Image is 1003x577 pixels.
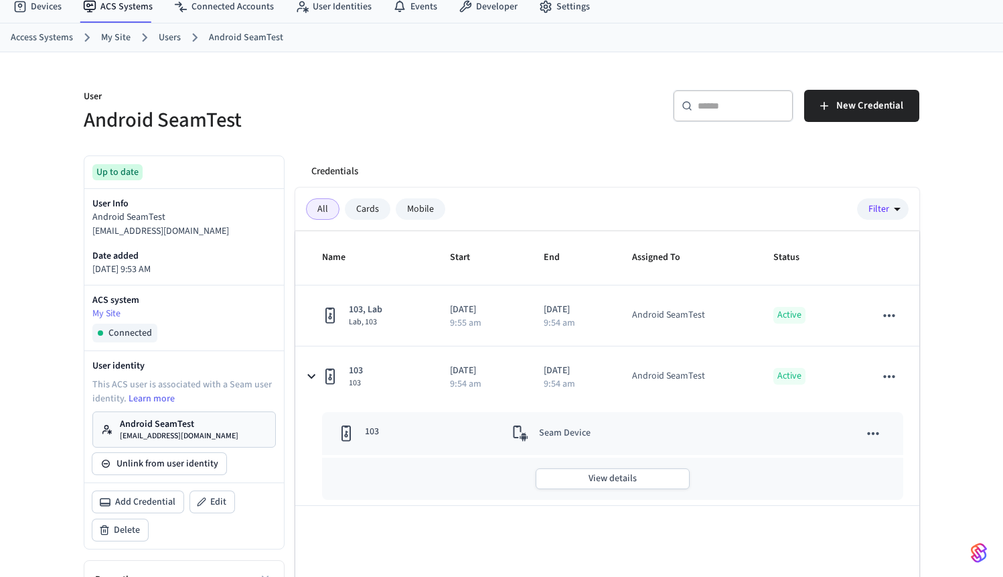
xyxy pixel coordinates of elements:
[539,426,591,442] p: Seam Device
[209,31,283,45] a: Android SeamTest
[632,308,705,322] div: Android SeamTest
[190,491,234,513] button: Edit
[92,491,183,513] button: Add Credential
[301,155,369,188] button: Credentials
[92,519,148,541] button: Delete
[295,231,919,506] table: sticky table
[836,97,903,115] span: New Credential
[92,411,276,448] a: Android SeamTest[EMAIL_ADDRESS][DOMAIN_NAME]
[92,197,276,210] p: User Info
[115,495,175,509] span: Add Credential
[129,392,175,405] a: Learn more
[84,90,493,107] p: User
[92,378,276,406] p: This ACS user is associated with a Seam user identity.
[11,31,73,45] a: Access Systems
[92,210,276,225] p: Android SeamTest
[92,453,226,474] button: Unlink from user identity
[306,198,339,220] div: All
[971,542,987,564] img: SeamLogoGradient.69752ec5.svg
[450,318,481,328] p: 9:55 am
[349,364,363,378] span: 103
[114,523,140,537] span: Delete
[322,247,363,268] span: Name
[101,31,131,45] a: My Site
[450,364,512,378] p: [DATE]
[544,247,577,268] span: End
[544,364,600,378] p: [DATE]
[92,307,276,321] a: My Site
[450,379,481,389] p: 9:54 am
[773,307,805,324] p: Active
[544,318,575,328] p: 9:54 am
[632,247,698,268] span: Assigned To
[210,495,226,509] span: Edit
[536,468,690,489] button: View details
[804,90,919,122] button: New Credential
[84,107,493,134] h5: Android SeamTest
[365,425,379,442] p: 103
[349,317,382,328] span: Lab, 103
[450,247,487,268] span: Start
[345,198,390,220] div: Cards
[396,198,445,220] div: Mobile
[632,369,705,383] div: Android SeamTest
[773,247,817,268] span: Status
[92,263,276,277] p: [DATE] 9:53 AM
[450,303,512,317] p: [DATE]
[544,379,575,389] p: 9:54 am
[120,418,238,431] p: Android SeamTest
[92,294,276,307] p: ACS system
[92,225,276,239] p: [EMAIL_ADDRESS][DOMAIN_NAME]
[159,31,181,45] a: Users
[92,164,143,180] div: Up to date
[349,303,382,317] span: 103, Lab
[120,431,238,442] p: [EMAIL_ADDRESS][DOMAIN_NAME]
[92,249,276,263] p: Date added
[773,368,805,385] p: Active
[544,303,600,317] p: [DATE]
[108,326,152,340] span: Connected
[92,359,276,373] p: User identity
[857,198,909,220] button: Filter
[349,378,363,389] span: 103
